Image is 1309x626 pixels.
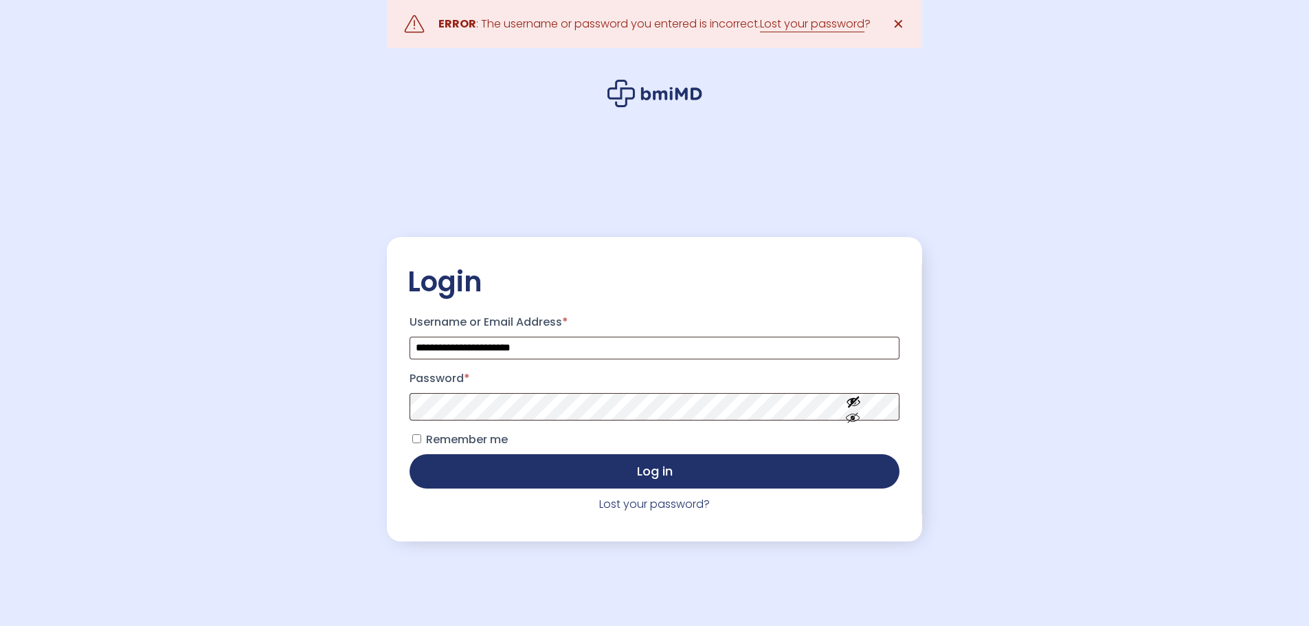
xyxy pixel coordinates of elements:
button: Show password [815,383,892,430]
a: ✕ [884,10,912,38]
a: Lost your password? [599,496,710,512]
a: Lost your password [760,16,864,32]
button: Log in [410,454,899,489]
label: Password [410,368,899,390]
strong: ERROR [438,16,476,32]
h2: Login [407,265,902,299]
label: Username or Email Address [410,311,899,333]
div: : The username or password you entered is incorrect. ? [438,14,871,34]
input: Remember me [412,434,421,443]
span: Remember me [426,432,508,447]
span: ✕ [893,14,904,34]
